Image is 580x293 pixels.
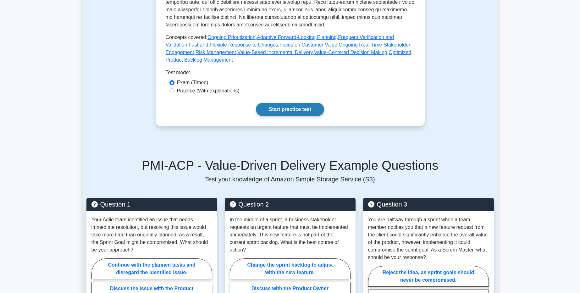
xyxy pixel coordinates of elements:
[207,35,256,40] a: Ongoing Prioritization
[368,266,489,287] label: Reject the idea, as sprint goals should never be compromised.
[189,42,278,47] a: Fast and Flexible Response to Changes
[279,42,337,47] a: Focus on Customer Value
[368,216,489,261] p: You are halfway through a sprint when a team member notifies you that a new feature request from ...
[166,34,415,64] p: Concepts covered: , , , , , , , , ,
[166,42,411,55] a: Ongoing Real-Time Stakeholder Engagement
[177,87,240,95] label: Practice (With explanations)
[91,201,212,208] h5: Question 1
[230,216,351,254] p: In the middle of a sprint, a business stakeholder requests an urgent feature that must be impleme...
[237,50,313,55] a: Value-Based Incremental Delivery
[91,258,212,279] label: Continue with the planned tasks and disregard the identified issue.
[177,79,208,86] label: Exam (Timed)
[91,216,212,254] p: Your Agile team identified an issue that needs immediate resolution, but resolving this issue wou...
[86,158,494,173] h5: PMI-ACP - Value-Driven Delivery Example Questions
[230,201,351,208] h5: Question 2
[314,50,387,55] a: Value-Centered Decision Making
[86,175,494,183] p: Test your knowledge of Amazon Simple Storage Service (S3)
[196,50,236,55] a: Risk Management
[257,35,336,40] a: Adaptive Forward-Looking Planning
[256,103,324,116] a: Start practice test
[368,201,489,208] h5: Question 3
[166,69,415,79] div: Test mode:
[230,258,351,279] label: Change the sprint backlog to adjust with the new feature.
